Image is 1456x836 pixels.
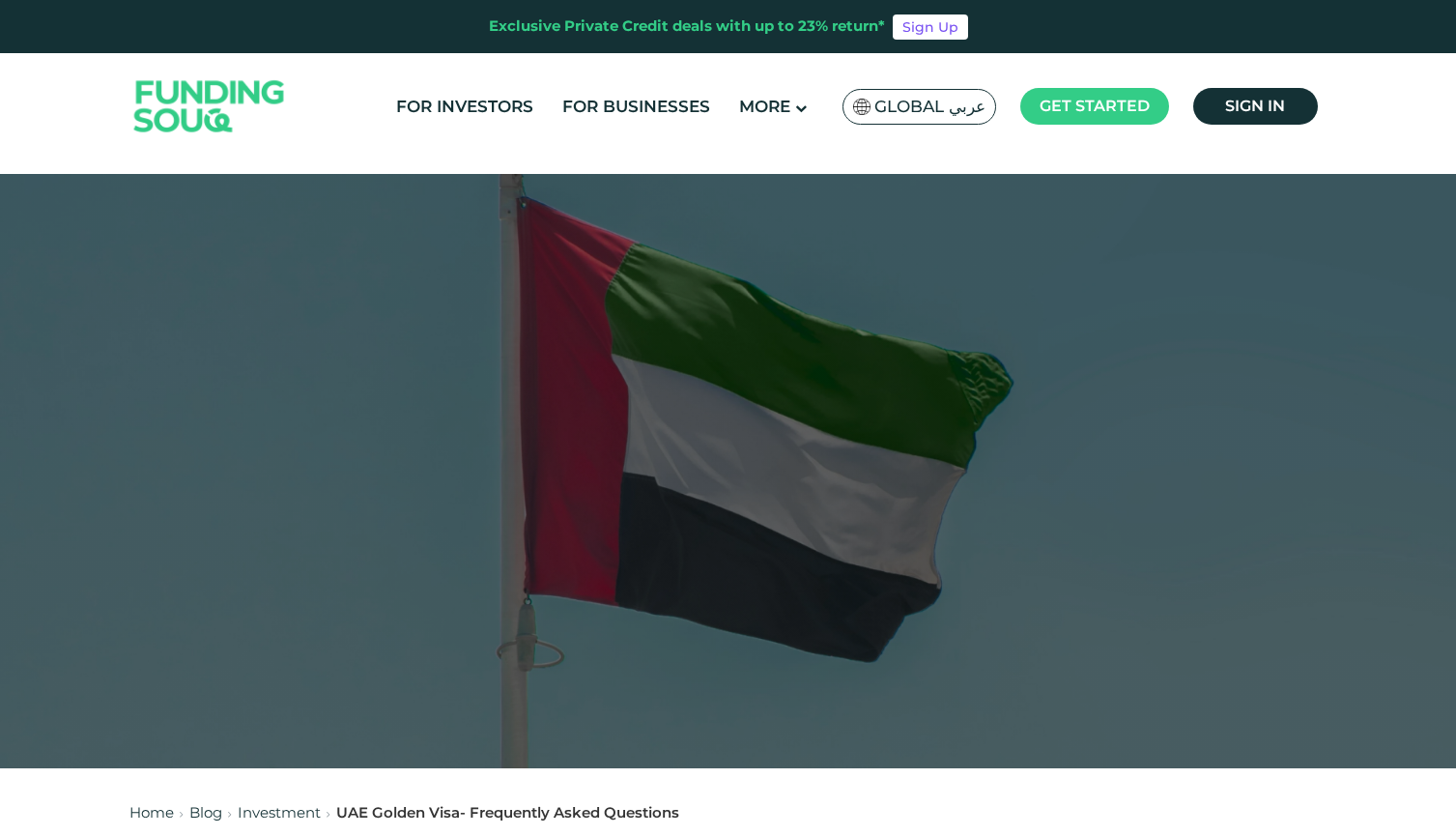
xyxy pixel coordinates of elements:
a: For Businesses [557,91,715,123]
span: More [739,97,790,116]
a: Sign Up [893,14,968,40]
div: Exclusive Private Credit deals with up to 23% return* [489,15,885,38]
a: For Investors [391,91,538,123]
span: Sign in [1225,97,1285,115]
span: Global عربي [874,96,985,118]
a: Blog [189,803,222,822]
div: UAE Golden Visa- Frequently Asked Questions [336,802,679,824]
a: Home [129,803,174,822]
img: SA Flag [853,99,871,115]
span: Get started [1040,97,1150,115]
a: Investment [238,803,321,822]
img: Logo [115,58,304,156]
a: Sign in [1193,88,1318,125]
